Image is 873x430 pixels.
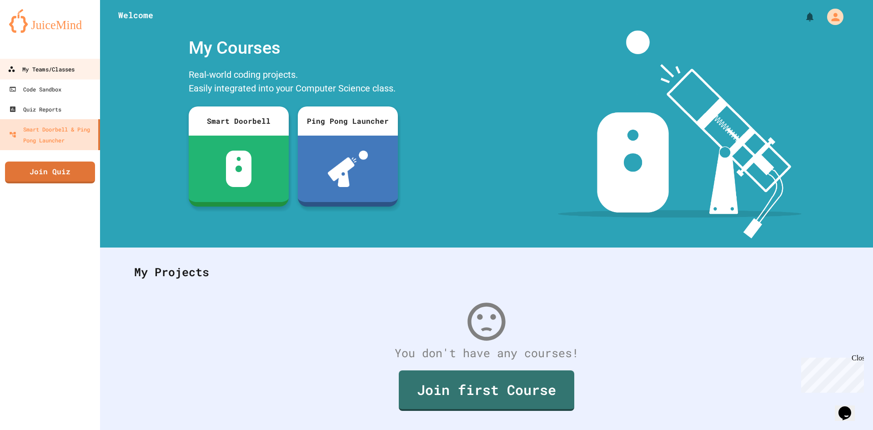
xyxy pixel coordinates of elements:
div: Smart Doorbell [189,106,289,136]
div: Code Sandbox [9,84,61,95]
div: Smart Doorbell & Ping Pong Launcher [9,124,95,146]
div: My Account [818,6,846,27]
div: Real-world coding projects. Easily integrated into your Computer Science class. [184,66,402,100]
div: My Projects [125,254,848,290]
img: logo-orange.svg [9,9,91,33]
div: My Courses [184,30,402,66]
div: My Notifications [788,9,818,25]
img: sdb-white.svg [226,151,252,187]
a: Join Quiz [5,162,95,183]
iframe: chat widget [798,354,864,393]
img: ppl-with-ball.png [328,151,368,187]
div: Chat with us now!Close [4,4,63,58]
div: My Teams/Classes [8,64,75,75]
div: You don't have any courses! [125,344,848,362]
iframe: chat widget [835,394,864,421]
img: banner-image-my-projects.png [558,30,802,238]
div: Quiz Reports [9,104,61,115]
a: Join first Course [399,370,574,411]
div: Ping Pong Launcher [298,106,398,136]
